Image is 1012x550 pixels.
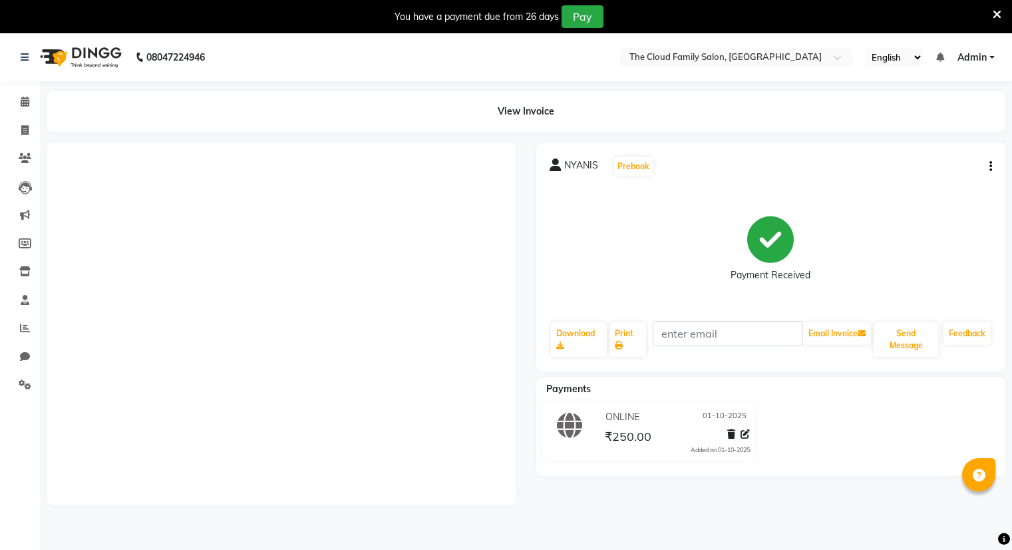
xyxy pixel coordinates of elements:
[691,445,750,455] div: Added on 01-10-2025
[703,410,747,424] span: 01-10-2025
[34,39,125,76] img: logo
[546,383,591,395] span: Payments
[605,410,639,424] span: ONLINE
[146,39,205,76] b: 08047224946
[943,322,991,345] a: Feedback
[614,157,653,176] button: Prebook
[609,322,646,357] a: Print
[395,10,559,24] div: You have a payment due from 26 days
[47,91,1005,132] div: View Invoice
[956,497,999,537] iframe: chat widget
[803,322,871,345] button: Email Invoice
[731,268,810,282] div: Payment Received
[551,322,607,357] a: Download
[564,158,598,177] span: NYANIS
[874,322,938,357] button: Send Message
[653,321,802,346] input: enter email
[957,51,987,65] span: Admin
[562,5,603,28] button: Pay
[605,429,651,447] span: ₹250.00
